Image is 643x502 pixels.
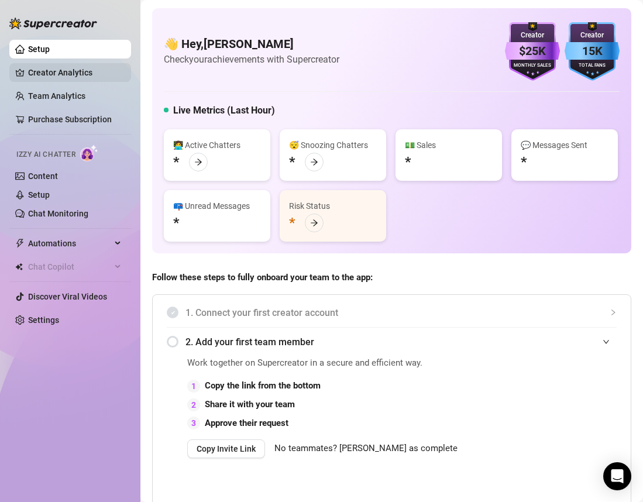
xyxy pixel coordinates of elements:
[28,44,50,54] a: Setup
[173,200,261,212] div: 📪 Unread Messages
[505,62,560,70] div: Monthly Sales
[565,30,620,41] div: Creator
[205,399,295,410] strong: Share it with your team
[289,139,377,152] div: 😴 Snoozing Chatters
[603,338,610,345] span: expanded
[310,158,318,166] span: arrow-right
[152,272,373,283] strong: Follow these steps to fully onboard your team to the app:
[187,417,200,429] div: 3
[565,62,620,70] div: Total Fans
[521,139,608,152] div: 💬 Messages Sent
[205,380,321,391] strong: Copy the link from the bottom
[610,309,617,316] span: collapsed
[185,335,617,349] span: 2. Add your first team member
[197,444,256,453] span: Copy Invite Link
[80,145,98,161] img: AI Chatter
[9,18,97,29] img: logo-BBDzfeDw.svg
[194,158,202,166] span: arrow-right
[274,442,458,456] span: No teammates? [PERSON_NAME] as complete
[15,239,25,248] span: thunderbolt
[28,190,50,200] a: Setup
[405,139,493,152] div: 💵 Sales
[28,292,107,301] a: Discover Viral Videos
[205,418,288,428] strong: Approve their request
[565,42,620,60] div: 15K
[164,52,339,67] article: Check your achievements with Supercreator
[28,209,88,218] a: Chat Monitoring
[310,219,318,227] span: arrow-right
[16,149,75,160] span: Izzy AI Chatter
[187,356,458,370] span: Work together on Supercreator in a secure and efficient way.
[187,380,200,393] div: 1
[28,257,111,276] span: Chat Copilot
[187,398,200,411] div: 2
[28,63,122,82] a: Creator Analytics
[28,234,111,253] span: Automations
[167,328,617,356] div: 2. Add your first team member
[603,462,631,490] div: Open Intercom Messenger
[28,115,112,124] a: Purchase Subscription
[167,298,617,327] div: 1. Connect your first creator account
[173,139,261,152] div: 👩‍💻 Active Chatters
[28,315,59,325] a: Settings
[289,200,377,212] div: Risk Status
[164,36,339,52] h4: 👋 Hey, [PERSON_NAME]
[187,439,265,458] button: Copy Invite Link
[505,42,560,60] div: $25K
[28,171,58,181] a: Content
[15,263,23,271] img: Chat Copilot
[185,305,617,320] span: 1. Connect your first creator account
[173,104,275,118] h5: Live Metrics (Last Hour)
[565,22,620,81] img: blue-badge-DgoSNQY1.svg
[505,30,560,41] div: Creator
[28,91,85,101] a: Team Analytics
[505,22,560,81] img: purple-badge-B9DA21FR.svg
